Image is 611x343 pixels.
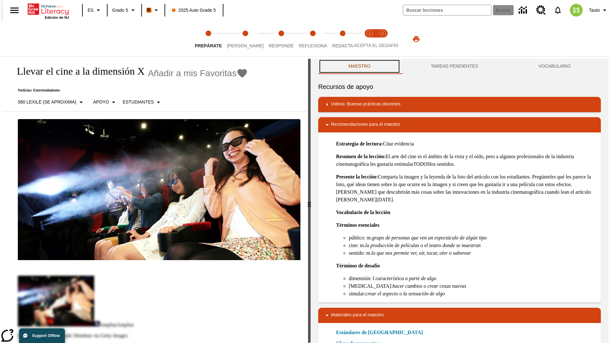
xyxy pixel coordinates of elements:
span: Añadir a mis Favoritas [148,68,237,78]
button: Escoja un nuevo avatar [566,2,586,18]
em: hacer cambios o crear cosas nuevas [392,283,466,289]
button: Responde step 3 of 5 [263,22,299,57]
span: Grado 5 [112,7,128,14]
strong: Presente la lección [336,174,376,179]
span: ES [88,7,94,14]
li: cine: m. [349,242,596,249]
li: sentido: m. [349,249,596,257]
p: Recomendaciones para el maestro [331,121,400,129]
li: dimensión: f. [349,275,596,282]
button: Acepta el desafío contesta step 2 of 2 [374,22,392,57]
button: Grado: Grado 5, Elige un grado [109,4,139,16]
button: VOCABULARIO [508,59,601,74]
div: activity [311,59,608,343]
img: El panel situado frente a los asientos rocía con agua nebulizada al feliz público en un cine equi... [18,119,300,260]
button: Acepta el desafío lee step 1 of 2 [360,22,379,57]
span: B [147,6,151,14]
p: Videos: Buenas prácticas docentes [331,101,400,108]
button: Support Offline [19,328,65,343]
button: Lenguaje: ES, Selecciona un idioma [85,4,105,16]
button: Abrir el menú lateral [5,1,24,20]
p: Apoyo [93,99,109,105]
em: característica o parte de algo [376,276,436,281]
div: Pulsa la tecla de intro o la barra espaciadora y luego presiona las flechas de derecha e izquierd... [308,59,311,343]
em: crear el aspecto o la sensación de algo [365,291,445,296]
text: 2 [382,32,383,35]
span: Reflexiona [299,43,327,48]
h6: Recursos de apoyo [318,82,601,92]
strong: Términos de desafío [336,263,380,268]
button: Tipo de apoyo, Apoyo [91,97,120,108]
button: Seleccionar estudiante [120,97,165,108]
strong: : [376,174,378,179]
em: lo que nos permite ver, oír, tocar, oler o saborear [371,250,471,256]
p: El arte del cine es el ámbito de la vista y el oído, pero a algunos profesionales de la industria... [336,153,596,168]
span: [PERSON_NAME] [227,43,263,48]
button: Maestro [318,59,401,74]
p: Noticias: Entretenimiento [10,88,248,93]
p: Estudiantes [123,99,154,105]
span: Support Offline [32,333,60,338]
span: Redacta [332,43,353,48]
strong: Estrategia de lectura: [336,141,383,146]
span: Responde [269,43,294,48]
button: Añadir a mis Favoritas - Llevar el cine a la dimensión X [148,68,248,79]
button: Redacta step 5 of 5 [327,22,358,57]
h1: Llevar el cine a la dimensión X [10,65,145,77]
div: Instructional Panel Tabs [318,59,601,74]
p: Citar evidencia [336,140,596,148]
div: Materiales para el maestro [318,308,601,323]
div: Portada [28,2,69,19]
li: [MEDICAL_DATA]: [349,282,596,290]
span: Edición de NJ [45,16,69,19]
span: Tauto [589,7,600,14]
button: Reflexiona step 4 of 5 [294,22,332,57]
button: Prepárate step 1 of 5 [190,22,227,57]
a: Centro de información [515,2,532,19]
text: 1 [369,32,370,35]
input: Buscar campo [403,5,491,15]
span: 2025 Auto Grade 5 [172,7,216,14]
span: ACEPTA EL DESAFÍO [354,43,398,48]
div: Videos: Buenas prácticas docentes [318,97,601,112]
strong: Resumen de la lección: [336,154,386,159]
strong: Vocabulario de la lección [336,210,390,215]
button: Boost El color de la clase es anaranjado. Cambiar el color de la clase. [144,4,163,16]
div: Recomendaciones para el maestro [318,117,601,132]
em: grupo de personas que ven un espectáculo de algún tipo [372,235,487,240]
li: público: m. [349,234,596,242]
span: Prepárate [195,43,222,48]
strong: Términos esenciales [336,222,379,228]
li: simular: [349,290,596,298]
p: 580 Lexile (Se aproxima) [18,99,76,105]
em: la producción de películas o el teatro donde se muestran [365,243,481,248]
p: Comparta la imagen y la leyenda de la foto del artículo con los estudiantes. Pregúnteles qué les ... [336,173,596,204]
img: avatar image [570,4,583,17]
a: Notificaciones [550,2,566,18]
button: Imprimir [406,33,426,45]
div: reading [3,59,308,340]
a: Centro de recursos, Se abrirá en una pestaña nueva. [532,2,550,19]
button: Lee step 2 of 5 [222,22,269,57]
p: Materiales para el maestro [331,312,384,319]
em: TODOS [413,161,430,167]
a: Estándares de [GEOGRAPHIC_DATA] [336,329,427,336]
button: Seleccione Lexile, 580 Lexile (Se aproxima) [15,97,88,108]
button: TAREAS PENDIENTES [401,59,508,74]
button: Perfil/Configuración [586,4,611,16]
